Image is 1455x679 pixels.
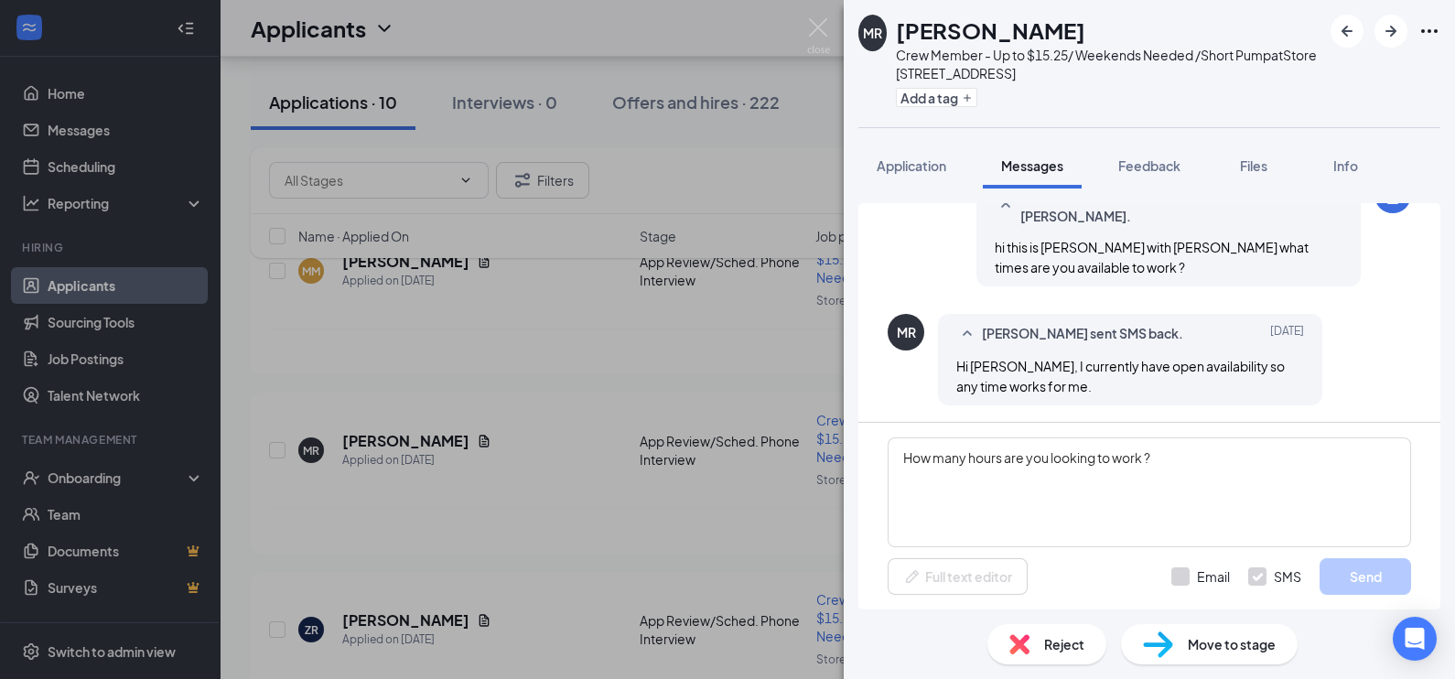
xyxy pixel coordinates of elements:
button: Send [1320,558,1411,595]
svg: ArrowLeftNew [1336,20,1358,42]
span: Files [1240,157,1267,174]
button: ArrowLeftNew [1331,15,1363,48]
button: PlusAdd a tag [896,88,977,107]
div: Crew Member - Up to $15.25/ Weekends Needed /Short Pump at Store [STREET_ADDRESS] [896,46,1321,82]
span: [PERSON_NAME] sent SMS to [PERSON_NAME]. [1020,186,1260,226]
div: Open Intercom Messenger [1393,617,1437,661]
svg: Pen [903,567,921,586]
svg: SmallChevronUp [956,323,978,345]
svg: SmallChevronUp [995,195,1017,217]
textarea: How many hours are you looking to work ? [888,437,1411,547]
span: Messages [1001,157,1063,174]
svg: Ellipses [1418,20,1440,42]
button: Full text editorPen [888,558,1028,595]
span: Info [1333,157,1358,174]
span: Application [877,157,946,174]
span: [DATE] [1270,323,1304,345]
span: [DATE] [1309,186,1342,226]
svg: ArrowRight [1380,20,1402,42]
div: MR [863,24,882,42]
svg: Plus [962,92,973,103]
button: ArrowRight [1374,15,1407,48]
span: Feedback [1118,157,1180,174]
span: Reject [1044,634,1084,654]
span: Hi [PERSON_NAME], I currently have open availability so any time works for me. [956,358,1285,394]
span: hi this is [PERSON_NAME] with [PERSON_NAME] what times are you available to work ? [995,239,1309,275]
span: [PERSON_NAME] sent SMS back. [982,323,1183,345]
span: Move to stage [1188,634,1276,654]
h1: [PERSON_NAME] [896,15,1085,46]
div: MR [897,323,916,341]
